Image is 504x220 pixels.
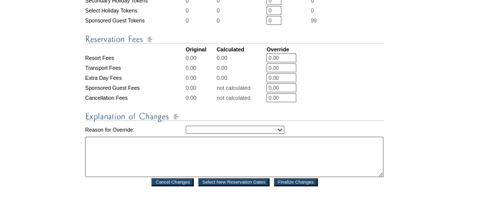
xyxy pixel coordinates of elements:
td: Reason for Override: [85,124,185,136]
td: not calculated [217,83,265,92]
td: 0 [186,6,216,15]
td: Override [266,46,310,52]
span: 99 [311,17,317,23]
td: 0.00 [186,63,216,72]
td: 0.00 [186,73,216,82]
td: Sponsored Guest Fees [85,83,185,92]
td: Cancellation Fees [85,93,185,102]
input: Cancel Changes [151,178,194,186]
td: Transport Fees [85,63,185,72]
td: 0 [186,16,216,25]
td: Resort Fees [85,53,185,62]
td: 0.00 [186,93,216,102]
td: Calculated [217,46,265,52]
td: 0 [217,6,265,15]
td: 0.00 [217,63,265,72]
td: not calculated [217,93,265,102]
td: Extra Day Fees [85,73,185,82]
input: Select New Reservation Dates [198,178,269,186]
td: 0.00 [217,73,265,82]
td: 0.00 [217,53,265,62]
td: Select Holiday Tokens [85,6,185,15]
span: 0 [311,7,314,13]
td: 0.00 [186,53,216,62]
td: Sponsored Guest Tokens [85,16,185,25]
td: 0 [217,16,265,25]
td: Original [186,46,216,52]
img: Reservation Fees [85,33,384,45]
img: Explanation of Changes [85,110,384,123]
td: 0.00 [186,83,216,92]
input: Finalize Changes [274,178,318,186]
